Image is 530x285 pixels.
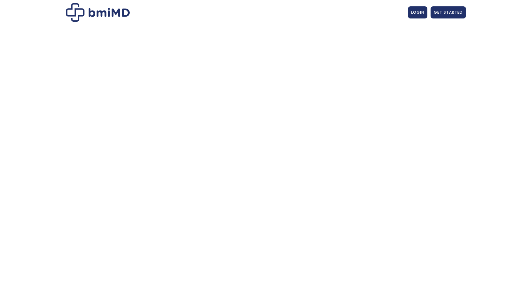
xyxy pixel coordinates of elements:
span: LOGIN [411,10,424,15]
span: GET STARTED [434,10,463,15]
a: GET STARTED [431,6,466,18]
a: LOGIN [408,6,427,18]
img: Patient Messaging Portal [66,3,130,22]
